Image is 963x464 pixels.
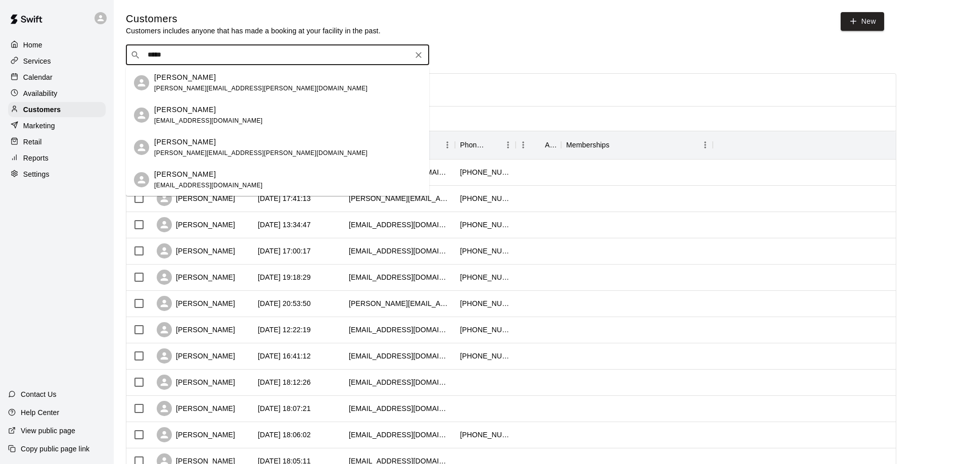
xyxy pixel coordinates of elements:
div: Memberships [561,131,713,159]
div: 2025-09-06 18:06:02 [258,430,311,440]
div: [PERSON_NAME] [157,375,235,390]
span: [PERSON_NAME][EMAIL_ADDRESS][PERSON_NAME][DOMAIN_NAME] [154,149,368,157]
p: Settings [23,169,50,179]
a: Reports [8,150,106,166]
h5: Customers [126,12,381,26]
p: Availability [23,88,58,98]
p: Copy public page link [21,444,89,454]
div: Braxton Bennett [134,172,149,187]
div: [PERSON_NAME] [157,296,235,311]
div: 2025-09-14 12:22:19 [258,325,311,335]
div: amandawolaver@yahoo.com [349,272,450,282]
button: Menu [698,137,713,152]
p: Marketing [23,121,55,131]
div: lmshapi@gmail.com [349,351,450,361]
div: +14043045378 [460,272,511,282]
span: [EMAIL_ADDRESS][DOMAIN_NAME] [154,117,263,124]
button: Menu [440,137,455,152]
p: View public page [21,426,75,436]
p: Home [23,40,42,50]
p: Contact Us [21,389,57,399]
button: Menu [516,137,531,152]
div: [PERSON_NAME] [157,348,235,364]
div: Phone Number [455,131,516,159]
div: 2025-09-06 18:12:26 [258,377,311,387]
p: [PERSON_NAME] [154,72,216,83]
div: 2025-09-17 19:18:29 [258,272,311,282]
p: Reports [23,153,49,163]
div: +14706838470 [460,246,511,256]
div: mirandam82621@gmail.com [349,246,450,256]
button: Sort [610,138,624,152]
div: 2025-09-30 17:00:17 [258,246,311,256]
a: Retail [8,134,106,149]
span: [PERSON_NAME][EMAIL_ADDRESS][PERSON_NAME][DOMAIN_NAME] [154,85,368,92]
div: erin.dardar.ed@gmail.com [349,298,450,308]
p: Retail [23,137,42,147]
a: Settings [8,167,106,182]
p: Services [23,56,51,66]
button: Clear [411,48,426,62]
div: +17708512132 [460,193,511,203]
button: Sort [531,138,545,152]
div: 2025-09-08 16:41:12 [258,351,311,361]
div: 2025-09-15 20:53:50 [258,298,311,308]
div: 2025-09-06 18:07:21 [258,403,311,414]
div: jennytanner85@gmail.com [349,325,450,335]
div: 2025-10-01 13:34:47 [258,220,311,230]
p: Help Center [21,407,59,418]
p: Customers includes anyone that has made a booking at your facility in the past. [126,26,381,36]
p: Customers [23,105,61,115]
p: [PERSON_NAME] [154,169,216,180]
div: brittscain@gmail.com [349,430,450,440]
div: [PERSON_NAME] [157,322,235,337]
button: Sort [486,138,500,152]
div: torres.matthew1023@gmail.com [349,193,450,203]
div: +17707225731 [460,298,511,308]
p: [PERSON_NAME] [154,137,216,147]
div: Email [344,131,455,159]
div: Memberships [566,131,610,159]
div: Landry Bennett [134,140,149,155]
div: Phone Number [460,131,486,159]
a: Availability [8,86,106,101]
p: Calendar [23,72,53,82]
a: Customers [8,102,106,117]
div: +17074952561 [460,220,511,230]
p: [PERSON_NAME] [154,105,216,115]
div: Chanda Bennett [134,75,149,90]
div: [PERSON_NAME] [157,243,235,259]
div: +14783618564 [460,325,511,335]
div: Age [545,131,556,159]
div: 2025-10-03 17:41:13 [258,193,311,203]
a: New [841,12,884,31]
div: +14044332071 [460,351,511,361]
div: Search customers by name or email [126,45,429,65]
div: Age [516,131,561,159]
div: [PERSON_NAME] [157,217,235,232]
div: +16789946496 [460,430,511,440]
a: Calendar [8,70,106,85]
span: [EMAIL_ADDRESS][DOMAIN_NAME] [154,182,263,189]
div: [PERSON_NAME] [157,401,235,416]
div: [PERSON_NAME] [157,427,235,442]
a: Home [8,37,106,53]
button: Menu [500,137,516,152]
div: greeson530@yahoo.com [349,377,450,387]
div: smcquaid50@gmail.com [349,220,450,230]
div: +16784091102 [460,167,511,177]
div: [PERSON_NAME] [157,270,235,285]
div: [PERSON_NAME] [157,191,235,206]
a: Marketing [8,118,106,133]
a: Services [8,54,106,69]
div: danielsjae@gmail.com [349,403,450,414]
